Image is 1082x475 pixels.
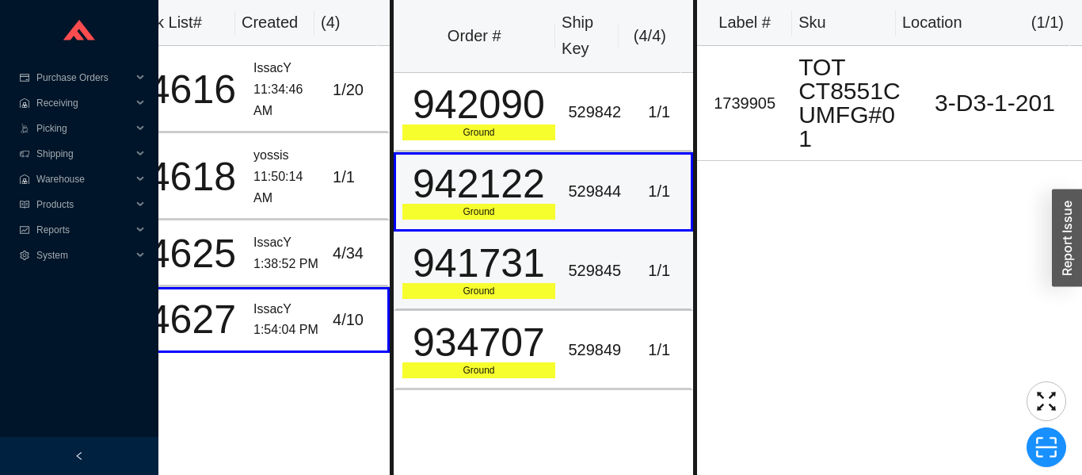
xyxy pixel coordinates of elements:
span: credit-card [19,73,30,82]
span: Purchase Orders [36,65,131,90]
span: read [19,200,30,209]
div: 4 / 34 [333,240,381,266]
div: IssacY [253,299,320,320]
div: 941731 [402,243,556,283]
span: System [36,243,131,268]
div: 1 / 1 [634,178,684,205]
span: Receiving [36,90,131,116]
div: ( 1 / 1 ) [1031,10,1064,36]
button: scan [1027,427,1066,467]
div: 1 / 1 [634,258,684,284]
div: 64625 [121,234,241,274]
div: 1:54:04 PM [253,320,320,341]
div: 1 / 1 [634,337,684,363]
div: 64616 [121,70,241,109]
span: Picking [36,116,131,141]
div: 1 / 1 [333,164,381,190]
div: 529845 [568,258,621,284]
div: Ground [402,362,556,378]
span: scan [1027,435,1065,459]
span: left [74,451,84,461]
div: Ground [402,204,556,220]
div: 529842 [568,99,621,125]
div: 942090 [402,85,556,124]
button: fullscreen [1027,381,1066,421]
span: fullscreen [1027,389,1065,413]
span: fund [19,225,30,235]
span: Warehouse [36,167,131,192]
div: Ground [402,124,556,140]
div: 934707 [402,323,556,362]
div: 942122 [402,164,556,204]
div: IssacY [253,58,320,79]
div: 3-D3-1-201 [914,91,1076,115]
div: 11:50:14 AM [253,167,320,209]
div: 64618 [121,157,241,197]
div: ( 4 / 4 ) [625,23,676,49]
div: 4 / 10 [333,307,381,333]
span: Reports [36,217,131,243]
div: 529849 [568,337,621,363]
div: yossis [253,145,320,167]
div: 1739905 [703,90,786,117]
div: ( 4 ) [321,10,371,36]
span: Products [36,192,131,217]
span: setting [19,251,30,260]
div: 1 / 20 [333,77,381,103]
div: Location [902,10,962,36]
div: 1:38:52 PM [253,254,320,275]
div: 64627 [121,300,241,339]
div: TOT CT8551CUMFG#01 [798,56,901,151]
div: Ground [402,283,556,299]
div: 1 / 1 [634,99,684,125]
span: Shipping [36,141,131,167]
div: 11:34:46 AM [253,79,320,121]
div: 529844 [568,178,621,205]
div: IssacY [253,232,320,254]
